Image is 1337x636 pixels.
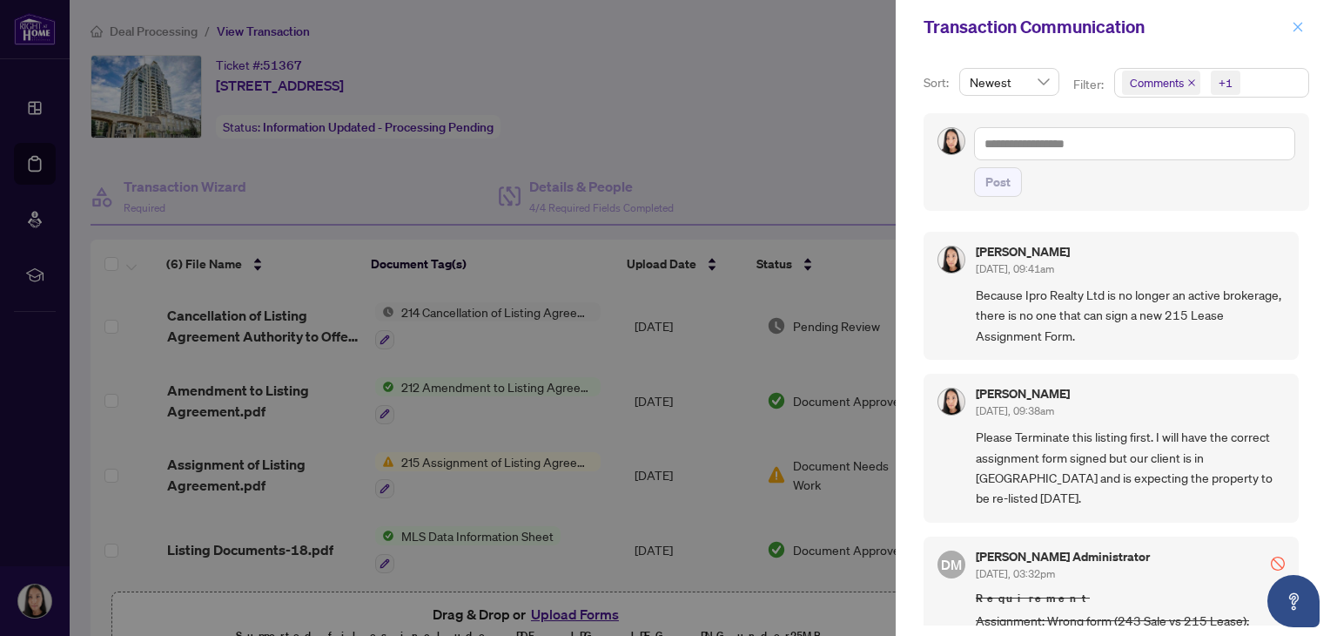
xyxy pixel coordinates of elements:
div: +1 [1219,74,1233,91]
span: close [1292,21,1304,33]
div: Transaction Communication [924,14,1287,40]
span: DM [941,554,962,575]
span: Comments [1122,71,1200,95]
img: Profile Icon [938,389,964,415]
span: Because Ipro Realty Ltd is no longer an active brokerage, there is no one that can sign a new 215... [976,285,1285,346]
span: Assignment: Wrong form (243 Sale vs 215 Lease). [976,611,1285,631]
h5: [PERSON_NAME] Administrator [976,551,1150,563]
span: Newest [970,69,1049,95]
span: [DATE], 09:41am [976,262,1054,275]
p: Filter: [1073,75,1106,94]
h5: [PERSON_NAME] [976,388,1070,400]
span: Requirement [976,590,1285,607]
button: Open asap [1267,575,1320,627]
span: [DATE], 09:38am [976,404,1054,417]
button: Post [974,167,1022,197]
h5: [PERSON_NAME] [976,246,1070,258]
span: stop [1271,557,1285,571]
img: Profile Icon [938,128,964,154]
p: Sort: [924,73,952,92]
img: Profile Icon [938,247,964,273]
span: close [1187,78,1196,87]
span: [DATE], 03:32pm [976,567,1055,580]
span: Comments [1130,74,1184,91]
span: Please Terminate this listing first. I will have the correct assignment form signed but our clien... [976,427,1285,509]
